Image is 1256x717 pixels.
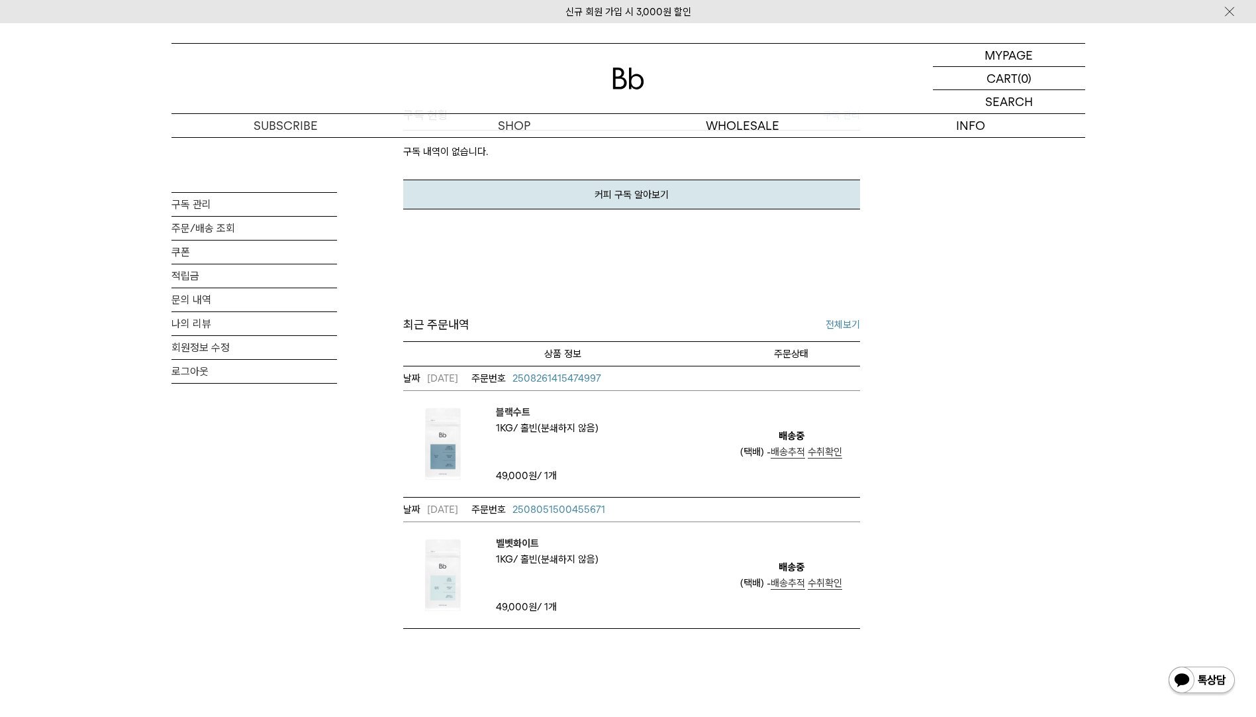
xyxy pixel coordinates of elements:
a: 벨벳화이트 [496,535,599,551]
a: 전체보기 [826,317,860,333]
a: 쿠폰 [171,241,337,264]
a: 로그아웃 [171,360,337,383]
a: 적립금 [171,264,337,288]
a: 주문/배송 조회 [171,217,337,240]
em: 배송중 [779,559,804,575]
span: 1kg [496,553,518,565]
img: 블랙수트 [403,404,483,484]
a: 문의 내역 [171,288,337,311]
a: 2508261415474997 [471,370,601,386]
span: 최근 주문내역 [403,315,469,335]
a: 배송추적 [771,446,805,459]
th: 상품명/옵션 [403,341,723,366]
a: SHOP [400,114,628,137]
img: 벨벳화이트 [403,535,483,615]
img: 카카오톡 채널 1:1 채팅 버튼 [1167,665,1236,697]
em: [DATE] [403,502,458,518]
p: MYPAGE [985,44,1033,66]
p: WHOLESALE [628,114,857,137]
em: [DATE] [403,370,458,386]
div: (택배) - [740,444,842,460]
a: MYPAGE [933,44,1085,67]
div: (택배) - [740,575,842,591]
a: 2508051500455671 [471,502,605,518]
a: 배송추적 [771,577,805,590]
td: / 1개 [496,468,608,484]
span: 홀빈(분쇄하지 않음) [520,553,599,565]
p: (0) [1018,67,1032,89]
strong: 49,000원 [496,601,537,613]
a: 수취확인 [808,577,842,590]
a: 회원정보 수정 [171,336,337,359]
a: SUBSCRIBE [171,114,400,137]
em: 배송중 [779,428,804,444]
a: 수취확인 [808,446,842,459]
a: 커피 구독 알아보기 [403,180,860,209]
a: 신규 회원 가입 시 3,000원 할인 [565,6,691,18]
span: 홀빈(분쇄하지 않음) [520,422,599,434]
a: 블랙수트 [496,404,599,420]
p: INFO [857,114,1085,137]
a: 나의 리뷰 [171,312,337,335]
span: 2508051500455671 [512,504,605,516]
a: CART (0) [933,67,1085,90]
p: CART [987,67,1018,89]
td: / 1개 [496,599,608,615]
th: 주문상태 [723,341,860,366]
a: 구독 관리 [171,193,337,216]
span: 2508261415474997 [512,372,601,384]
p: 구독 내역이 없습니다. [403,131,860,180]
strong: 49,000원 [496,470,537,482]
span: 1kg [496,422,518,434]
img: 로고 [612,68,644,89]
p: SEARCH [985,90,1033,113]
